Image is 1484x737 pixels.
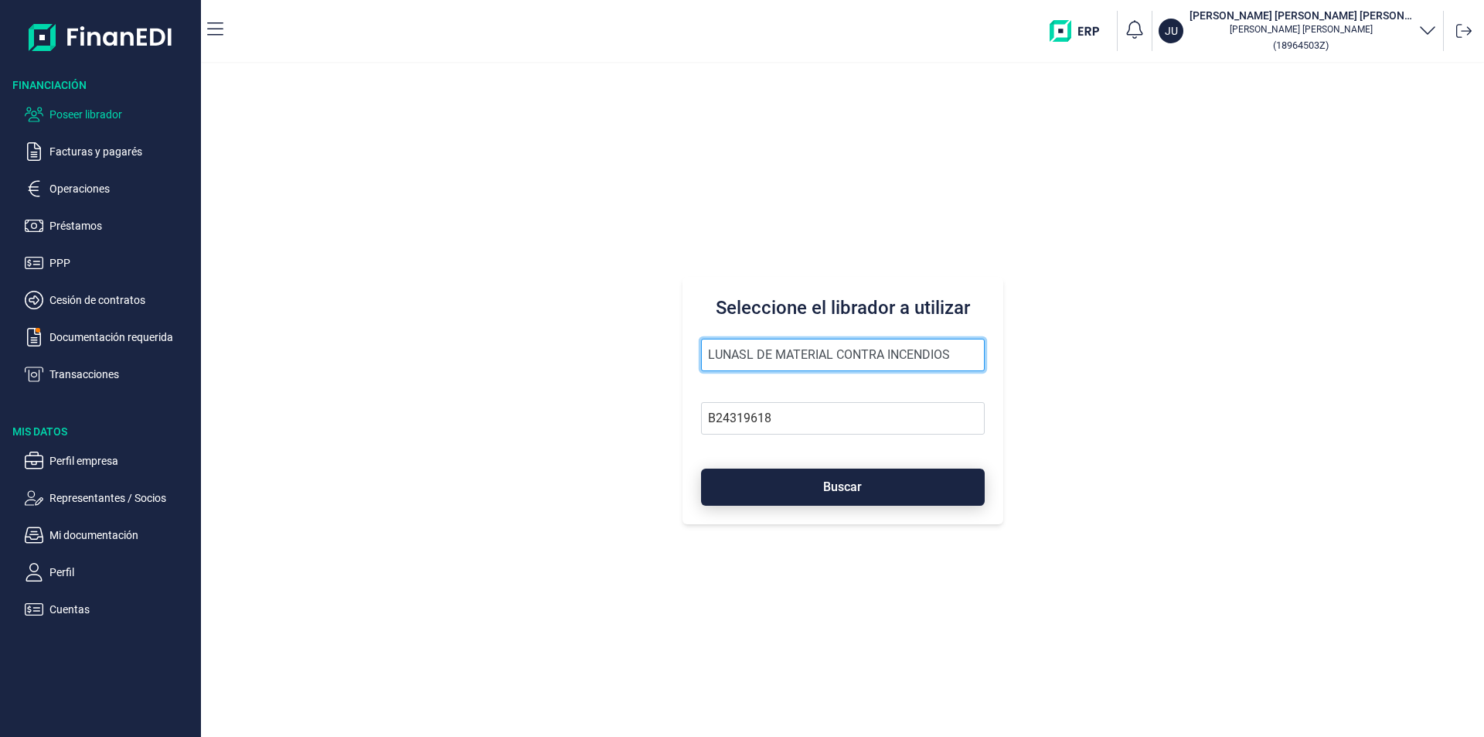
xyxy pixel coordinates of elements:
[49,328,195,346] p: Documentación requerida
[49,489,195,507] p: Representantes / Socios
[823,481,862,493] span: Buscar
[25,217,195,235] button: Préstamos
[701,402,985,435] input: Busque por NIF
[1159,8,1437,54] button: JU[PERSON_NAME] [PERSON_NAME] [PERSON_NAME][PERSON_NAME] [PERSON_NAME](18964503Z)
[49,563,195,582] p: Perfil
[1190,23,1412,36] p: [PERSON_NAME] [PERSON_NAME]
[25,600,195,619] button: Cuentas
[1273,39,1329,51] small: Copiar cif
[25,526,195,544] button: Mi documentación
[1165,23,1178,39] p: JU
[49,291,195,309] p: Cesión de contratos
[49,365,195,384] p: Transacciones
[49,254,195,272] p: PPP
[49,179,195,198] p: Operaciones
[25,291,195,309] button: Cesión de contratos
[25,563,195,582] button: Perfil
[701,339,985,371] input: Seleccione la razón social
[701,469,985,506] button: Buscar
[25,452,195,470] button: Perfil empresa
[49,105,195,124] p: Poseer librador
[25,328,195,346] button: Documentación requerida
[49,142,195,161] p: Facturas y pagarés
[49,526,195,544] p: Mi documentación
[25,489,195,507] button: Representantes / Socios
[1190,8,1412,23] h3: [PERSON_NAME] [PERSON_NAME] [PERSON_NAME]
[1050,20,1111,42] img: erp
[49,600,195,619] p: Cuentas
[29,12,173,62] img: Logo de aplicación
[49,452,195,470] p: Perfil empresa
[25,254,195,272] button: PPP
[25,179,195,198] button: Operaciones
[25,105,195,124] button: Poseer librador
[25,142,195,161] button: Facturas y pagarés
[49,217,195,235] p: Préstamos
[701,295,985,320] h3: Seleccione el librador a utilizar
[25,365,195,384] button: Transacciones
